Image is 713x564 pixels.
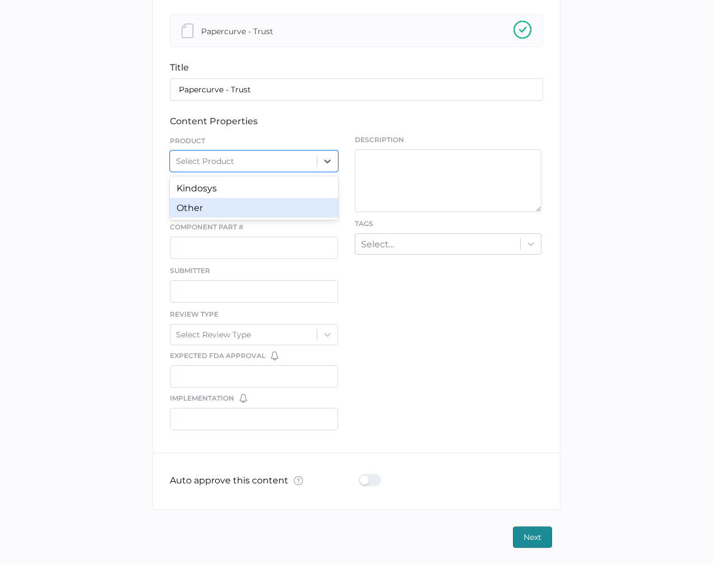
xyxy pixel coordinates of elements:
span: Product [170,137,205,145]
span: Review Type [170,310,218,318]
span: Submitter [170,266,210,275]
img: tooltip-default.0a89c667.svg [294,476,303,485]
span: Description [355,135,541,145]
p: Auto approve this content [170,475,303,488]
span: Component Part # [170,223,244,231]
img: bell-default.8986a8bf.svg [240,394,247,403]
span: Next [524,527,541,547]
span: Tags [355,219,373,228]
button: Next [513,527,552,548]
div: content properties [170,116,543,126]
img: checkmark-upload-success.08ba15b3.svg [514,21,531,39]
img: bell-default.8986a8bf.svg [271,351,278,360]
div: Other [170,198,338,218]
div: Select Review Type [176,330,251,340]
div: Select... [361,238,394,249]
div: Select Product [176,156,234,166]
div: Kindosys [170,178,338,198]
img: document-file-grey.20d19ea5.svg [182,23,194,38]
input: Type the name of your content [170,78,543,101]
span: Expected FDA Approval [170,351,265,361]
div: title [170,62,543,73]
div: Papercurve - Trust [201,25,273,37]
span: Implementation [170,393,234,403]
